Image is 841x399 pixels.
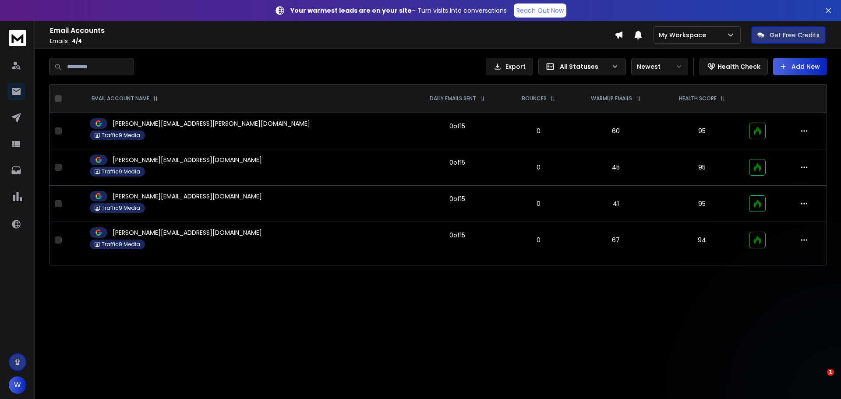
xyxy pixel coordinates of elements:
[514,4,566,18] a: Reach Out Now
[572,222,660,258] td: 67
[660,186,744,222] td: 95
[809,369,830,390] iframe: Intercom live chat
[9,30,26,46] img: logo
[773,58,827,75] button: Add New
[572,113,660,149] td: 60
[9,376,26,394] button: W
[102,241,140,248] p: Traffic9 Media
[449,158,465,167] div: 0 of 15
[560,62,608,71] p: All Statuses
[516,6,564,15] p: Reach Out Now
[113,155,262,164] p: [PERSON_NAME][EMAIL_ADDRESS][DOMAIN_NAME]
[660,149,744,186] td: 95
[717,62,760,71] p: Health Check
[511,127,566,135] p: 0
[102,168,140,175] p: Traffic9 Media
[591,95,632,102] p: WARMUP EMAILS
[430,95,476,102] p: DAILY EMAILS SENT
[113,228,262,237] p: [PERSON_NAME][EMAIL_ADDRESS][DOMAIN_NAME]
[50,25,615,36] h1: Email Accounts
[113,119,310,128] p: [PERSON_NAME][EMAIL_ADDRESS][PERSON_NAME][DOMAIN_NAME]
[660,222,744,258] td: 94
[770,31,820,39] p: Get Free Credits
[660,113,744,149] td: 95
[290,6,412,15] strong: Your warmest leads are on your site
[827,369,834,376] span: 1
[659,31,710,39] p: My Workspace
[751,26,826,44] button: Get Free Credits
[449,122,465,131] div: 0 of 15
[113,192,262,201] p: [PERSON_NAME][EMAIL_ADDRESS][DOMAIN_NAME]
[92,95,158,102] div: EMAIL ACCOUNT NAME
[486,58,533,75] button: Export
[50,38,615,45] p: Emails :
[700,58,768,75] button: Health Check
[102,205,140,212] p: Traffic9 Media
[572,186,660,222] td: 41
[511,236,566,244] p: 0
[290,6,507,15] p: – Turn visits into conversations
[522,95,547,102] p: BOUNCES
[511,199,566,208] p: 0
[449,231,465,240] div: 0 of 15
[679,95,717,102] p: HEALTH SCORE
[511,163,566,172] p: 0
[449,194,465,203] div: 0 of 15
[631,58,688,75] button: Newest
[572,149,660,186] td: 45
[72,37,82,45] span: 4 / 4
[102,132,140,139] p: Traffic9 Media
